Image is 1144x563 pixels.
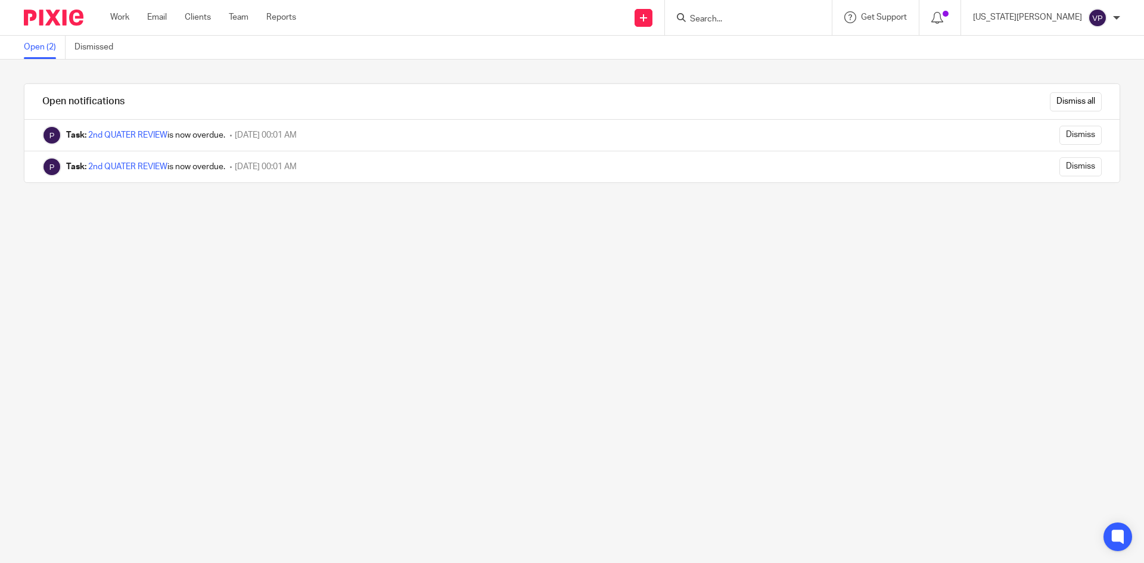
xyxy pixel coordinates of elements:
a: 2nd QUATER REVIEW [88,163,167,171]
a: Reports [266,11,296,23]
a: Email [147,11,167,23]
div: is now overdue. [66,129,225,141]
b: Task: [66,131,86,139]
img: svg%3E [1088,8,1107,27]
input: Search [689,14,796,25]
input: Dismiss [1059,157,1102,176]
b: Task: [66,163,86,171]
img: Pixie [42,126,61,145]
img: Pixie [24,10,83,26]
input: Dismiss all [1050,92,1102,111]
h1: Open notifications [42,95,125,108]
span: [DATE] 00:01 AM [235,163,297,171]
a: 2nd QUATER REVIEW [88,131,167,139]
a: Work [110,11,129,23]
a: Clients [185,11,211,23]
a: Dismissed [74,36,122,59]
input: Dismiss [1059,126,1102,145]
img: Pixie [42,157,61,176]
a: Team [229,11,248,23]
span: [DATE] 00:01 AM [235,131,297,139]
div: is now overdue. [66,161,225,173]
a: Open (2) [24,36,66,59]
span: Get Support [861,13,907,21]
p: [US_STATE][PERSON_NAME] [973,11,1082,23]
